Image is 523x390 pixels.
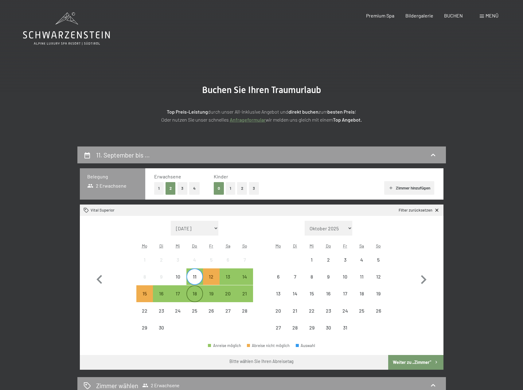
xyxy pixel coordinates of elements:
[320,252,337,268] div: Thu Oct 02 2025
[303,268,320,285] div: Wed Oct 08 2025
[354,274,369,290] div: 11
[370,285,387,302] div: Abreise nicht möglich
[170,302,186,319] div: Wed Sep 24 2025
[170,252,186,268] div: Wed Sep 03 2025
[220,268,236,285] div: Sat Sep 13 2025
[287,302,303,319] div: Abreise nicht möglich
[337,291,353,306] div: 17
[353,285,370,302] div: Abreise nicht möglich
[321,291,336,306] div: 16
[170,268,186,285] div: Wed Sep 10 2025
[187,257,202,273] div: 4
[236,268,253,285] div: Sun Sep 14 2025
[170,252,186,268] div: Abreise nicht möglich
[444,13,463,18] a: BUCHEN
[236,268,253,285] div: Abreise möglich
[337,268,353,285] div: Fri Oct 10 2025
[326,243,331,248] abbr: Donnerstag
[236,285,253,302] div: Abreise möglich
[320,319,337,336] div: Abreise nicht möglich
[189,182,200,195] button: 4
[486,13,498,18] span: Menü
[321,325,336,341] div: 30
[327,109,355,115] strong: besten Preis
[170,302,186,319] div: Abreise nicht möglich
[287,302,303,319] div: Tue Oct 21 2025
[108,108,415,123] p: durch unser All-inklusive Angebot und zum ! Oder nutzen Sie unser schnelles wir melden uns gleich...
[304,274,319,290] div: 8
[320,302,337,319] div: Abreise nicht möglich
[220,285,236,302] div: Abreise möglich
[303,252,320,268] div: Abreise nicht möglich
[159,243,163,248] abbr: Dienstag
[304,257,319,273] div: 1
[337,257,353,273] div: 3
[359,243,364,248] abbr: Samstag
[303,268,320,285] div: Abreise nicht möglich
[142,382,179,388] span: 2 Erwachsene
[303,302,320,319] div: Wed Oct 22 2025
[87,173,138,180] h3: Belegung
[214,174,228,179] span: Kinder
[142,243,147,248] abbr: Montag
[186,252,203,268] div: Abreise nicht möglich
[353,268,370,285] div: Abreise nicht möglich
[337,319,353,336] div: Fri Oct 31 2025
[270,285,287,302] div: Mon Oct 13 2025
[204,308,219,324] div: 26
[371,274,386,290] div: 12
[337,325,353,341] div: 31
[153,319,170,336] div: Tue Sep 30 2025
[186,302,203,319] div: Abreise nicht möglich
[303,319,320,336] div: Abreise nicht möglich
[154,257,169,273] div: 2
[220,274,236,290] div: 13
[203,268,220,285] div: Fri Sep 12 2025
[370,285,387,302] div: Sun Oct 19 2025
[137,325,152,341] div: 29
[304,308,319,324] div: 22
[320,268,337,285] div: Abreise nicht möglich
[270,302,287,319] div: Abreise nicht möglich
[187,308,202,324] div: 25
[202,84,321,95] span: Buchen Sie Ihren Traumurlaub
[320,268,337,285] div: Thu Oct 09 2025
[287,291,303,306] div: 14
[204,257,219,273] div: 5
[337,285,353,302] div: Abreise nicht möglich
[287,285,303,302] div: Tue Oct 14 2025
[220,302,236,319] div: Abreise nicht möglich
[304,291,319,306] div: 15
[337,302,353,319] div: Abreise nicht möglich
[370,302,387,319] div: Abreise nicht möglich
[353,252,370,268] div: Sat Oct 04 2025
[236,302,253,319] div: Abreise nicht möglich
[186,302,203,319] div: Thu Sep 25 2025
[242,243,247,248] abbr: Sonntag
[399,208,439,213] a: Filter zurücksetzen
[209,243,213,248] abbr: Freitag
[370,252,387,268] div: Abreise nicht möglich
[226,243,230,248] abbr: Samstag
[388,355,443,370] button: Weiter zu „Zimmer“
[166,182,176,195] button: 2
[153,302,170,319] div: Abreise nicht möglich
[366,13,394,18] a: Premium Spa
[303,302,320,319] div: Abreise nicht möglich
[154,308,169,324] div: 23
[287,268,303,285] div: Tue Oct 07 2025
[153,252,170,268] div: Abreise nicht möglich
[230,117,266,123] a: Anfrageformular
[203,285,220,302] div: Abreise möglich
[384,181,434,195] button: Zimmer hinzufügen
[220,252,236,268] div: Sat Sep 06 2025
[186,285,203,302] div: Thu Sep 18 2025
[153,268,170,285] div: Abreise nicht möglich
[170,291,185,306] div: 17
[321,274,336,290] div: 9
[236,252,253,268] div: Abreise nicht möglich
[270,302,287,319] div: Mon Oct 20 2025
[208,344,241,348] div: Anreise möglich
